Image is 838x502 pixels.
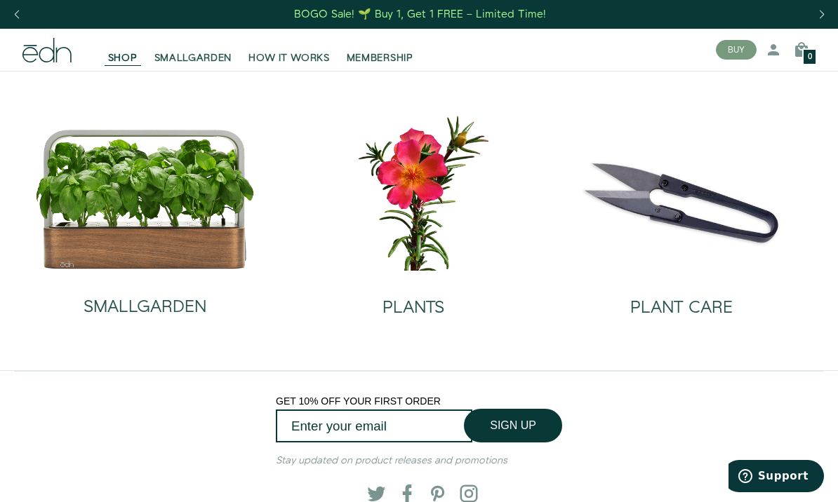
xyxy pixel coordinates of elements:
em: Stay updated on product releases and promotions [276,454,507,468]
a: PLANTS [291,271,536,328]
span: 0 [808,53,812,61]
span: GET 10% OFF YOUR FIRST ORDER [276,395,441,407]
button: BUY [716,40,757,60]
span: SHOP [108,51,138,65]
button: SIGN UP [464,409,562,442]
iframe: Opens a widget where you can find more information [729,460,824,495]
h2: SMALLGARDEN [84,298,206,316]
div: BOGO Sale! 🌱 Buy 1, Get 1 FREE – Limited Time! [294,7,546,22]
input: Enter your email [276,409,472,442]
span: HOW IT WORKS [248,51,329,65]
a: PLANT CARE [559,271,804,328]
a: HOW IT WORKS [240,34,338,65]
span: MEMBERSHIP [347,51,413,65]
h2: PLANTS [383,299,444,317]
span: SMALLGARDEN [154,51,232,65]
h2: PLANT CARE [630,299,733,317]
a: SHOP [100,34,146,65]
a: SMALLGARDEN [35,270,256,327]
a: MEMBERSHIP [338,34,422,65]
a: SMALLGARDEN [146,34,241,65]
a: BOGO Sale! 🌱 Buy 1, Get 1 FREE – Limited Time! [293,4,548,25]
